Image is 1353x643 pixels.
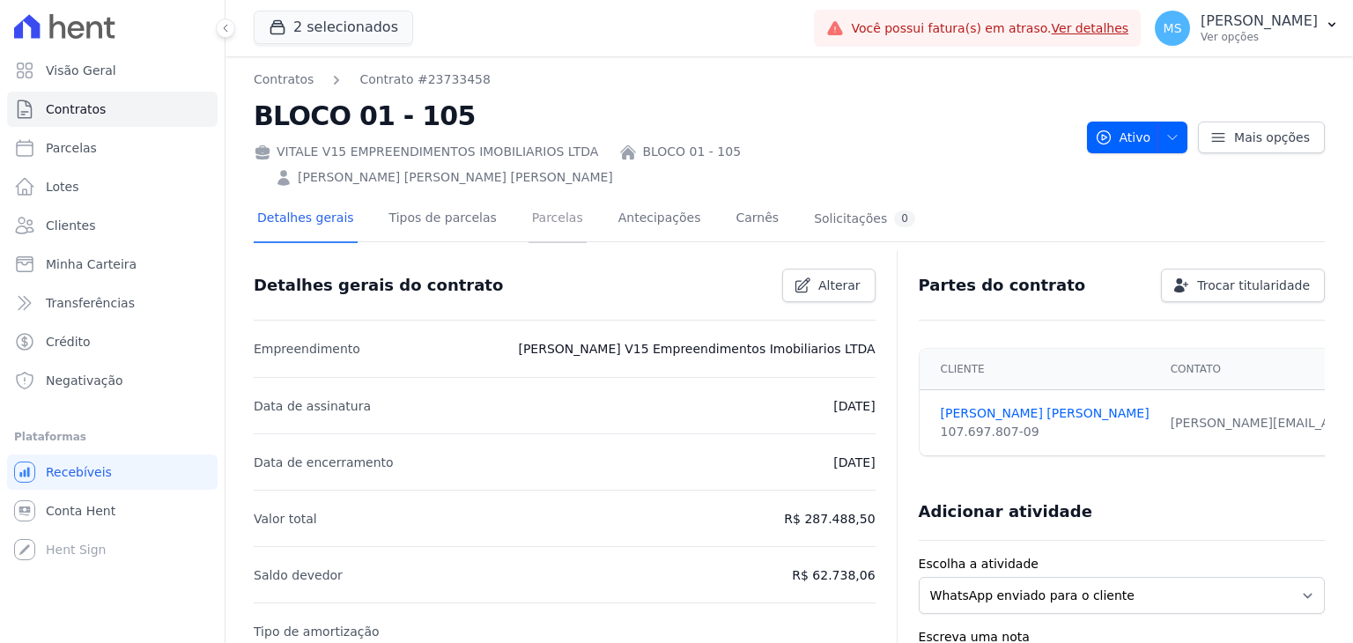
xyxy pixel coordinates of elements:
[518,338,875,359] p: [PERSON_NAME] V15 Empreendimentos Imobiliarios LTDA
[7,247,218,282] a: Minha Carteira
[784,508,875,529] p: R$ 287.488,50
[7,53,218,88] a: Visão Geral
[1164,22,1182,34] span: MS
[254,508,317,529] p: Valor total
[529,196,587,243] a: Parcelas
[810,196,919,243] a: Solicitações0
[1141,4,1353,53] button: MS [PERSON_NAME] Ver opções
[7,130,218,166] a: Parcelas
[7,169,218,204] a: Lotes
[254,395,371,417] p: Data de assinatura
[7,324,218,359] a: Crédito
[1087,122,1188,153] button: Ativo
[1234,129,1310,146] span: Mais opções
[254,96,1073,136] h2: BLOCO 01 - 105
[254,452,394,473] p: Data de encerramento
[298,168,613,187] a: [PERSON_NAME] [PERSON_NAME] [PERSON_NAME]
[254,565,343,586] p: Saldo devedor
[833,452,875,473] p: [DATE]
[941,404,1150,423] a: [PERSON_NAME] [PERSON_NAME]
[46,100,106,118] span: Contratos
[254,275,503,296] h3: Detalhes gerais do contrato
[792,565,875,586] p: R$ 62.738,06
[919,555,1325,573] label: Escolha a atividade
[46,255,137,273] span: Minha Carteira
[919,501,1092,522] h3: Adicionar atividade
[46,178,79,196] span: Lotes
[1198,122,1325,153] a: Mais opções
[732,196,782,243] a: Carnês
[46,294,135,312] span: Transferências
[1095,122,1151,153] span: Ativo
[46,463,112,481] span: Recebíveis
[254,338,360,359] p: Empreendimento
[46,372,123,389] span: Negativação
[14,426,211,447] div: Plataformas
[46,62,116,79] span: Visão Geral
[894,211,915,227] div: 0
[1052,21,1129,35] a: Ver detalhes
[254,143,598,161] div: VITALE V15 EMPREENDIMENTOS IMOBILIARIOS LTDA
[814,211,915,227] div: Solicitações
[254,70,491,89] nav: Breadcrumb
[818,277,861,294] span: Alterar
[7,208,218,243] a: Clientes
[1201,30,1318,44] p: Ver opções
[1197,277,1310,294] span: Trocar titularidade
[7,455,218,490] a: Recebíveis
[919,275,1086,296] h3: Partes do contrato
[359,70,491,89] a: Contrato #23733458
[615,196,705,243] a: Antecipações
[7,493,218,528] a: Conta Hent
[833,395,875,417] p: [DATE]
[642,143,741,161] a: BLOCO 01 - 105
[782,269,876,302] a: Alterar
[254,70,1073,89] nav: Breadcrumb
[7,363,218,398] a: Negativação
[46,139,97,157] span: Parcelas
[46,217,95,234] span: Clientes
[7,285,218,321] a: Transferências
[1161,269,1325,302] a: Trocar titularidade
[254,621,380,642] p: Tipo de amortização
[254,196,358,243] a: Detalhes gerais
[46,502,115,520] span: Conta Hent
[254,70,314,89] a: Contratos
[941,423,1150,441] div: 107.697.807-09
[254,11,413,44] button: 2 selecionados
[386,196,500,243] a: Tipos de parcelas
[46,333,91,351] span: Crédito
[920,349,1160,390] th: Cliente
[851,19,1128,38] span: Você possui fatura(s) em atraso.
[7,92,218,127] a: Contratos
[1201,12,1318,30] p: [PERSON_NAME]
